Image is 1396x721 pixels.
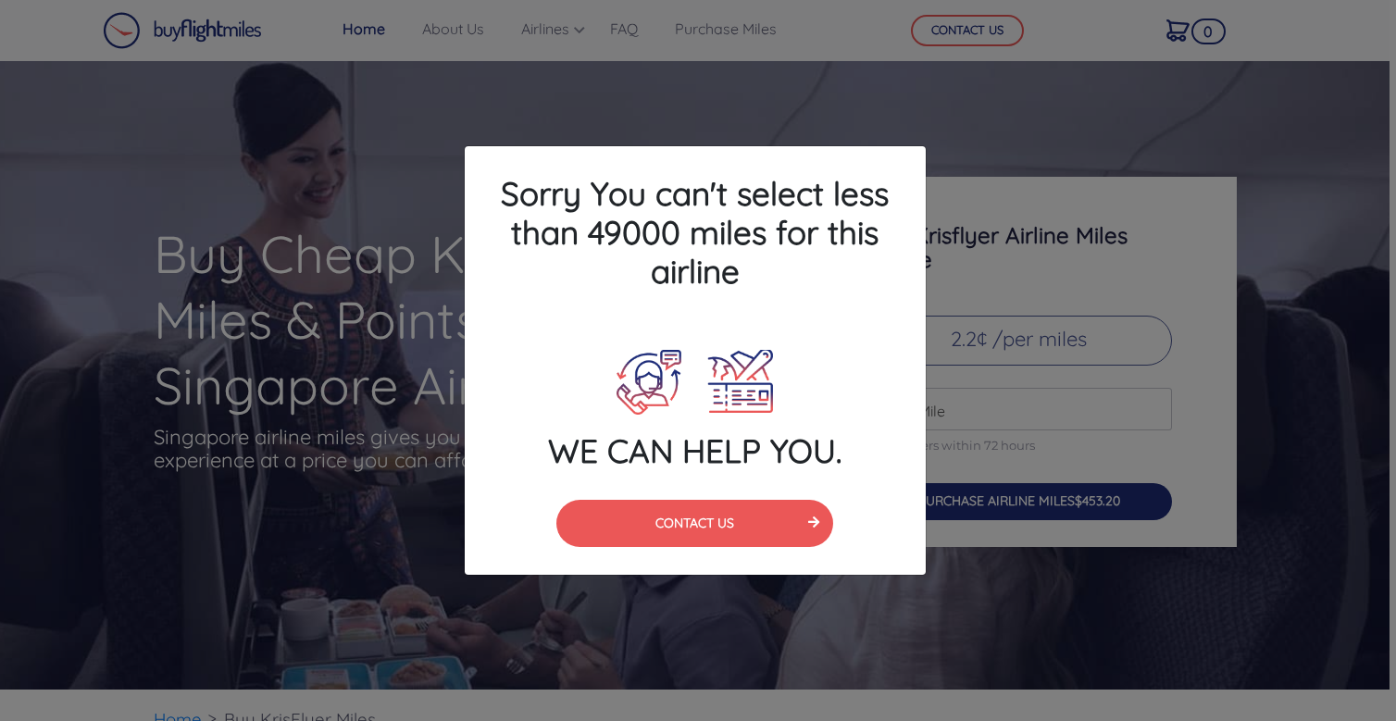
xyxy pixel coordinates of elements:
[707,350,773,415] img: Plane Ticket
[617,350,681,415] img: Call
[465,146,926,318] h4: Sorry You can't select less than 49000 miles for this airline
[465,431,926,470] h4: WE CAN HELP YOU.
[556,513,833,531] a: CONTACT US
[556,500,833,547] button: CONTACT US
